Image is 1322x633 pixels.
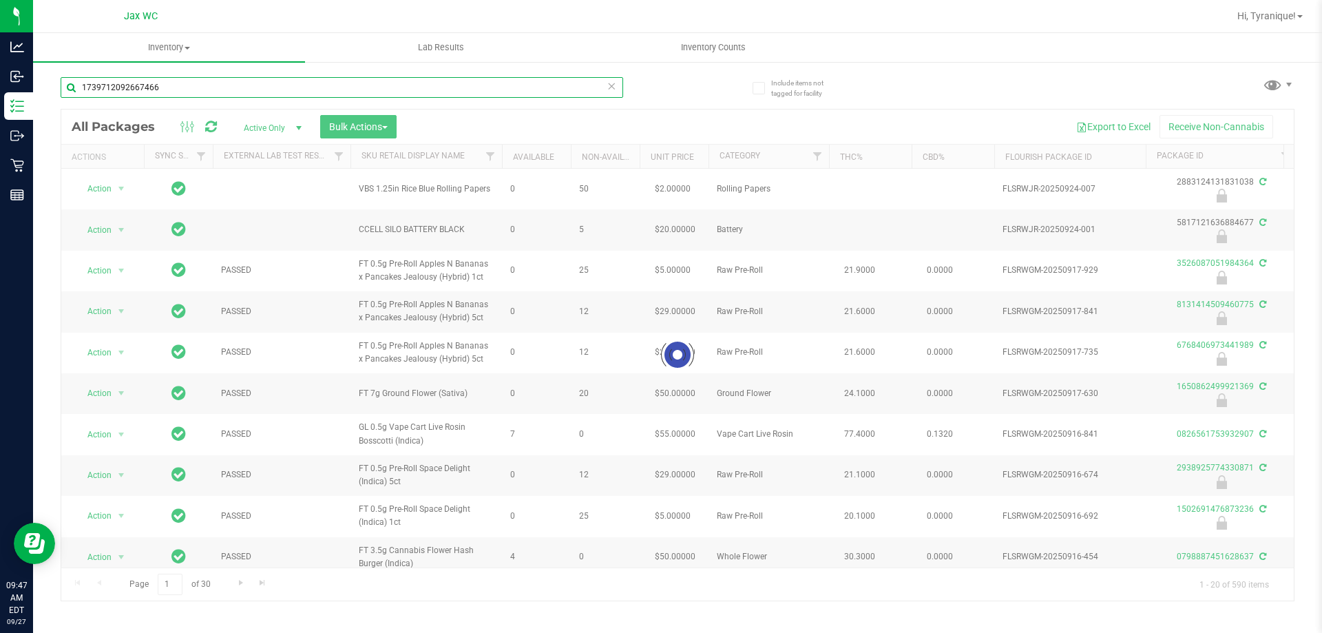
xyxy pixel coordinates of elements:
[607,77,616,95] span: Clear
[399,41,483,54] span: Lab Results
[662,41,764,54] span: Inventory Counts
[10,188,24,202] inline-svg: Reports
[1237,10,1296,21] span: Hi, Tyranique!
[771,78,840,98] span: Include items not tagged for facility
[61,77,623,98] input: Search Package ID, Item Name, SKU, Lot or Part Number...
[10,158,24,172] inline-svg: Retail
[577,33,849,62] a: Inventory Counts
[10,40,24,54] inline-svg: Analytics
[6,616,27,627] p: 09/27
[33,41,305,54] span: Inventory
[305,33,577,62] a: Lab Results
[33,33,305,62] a: Inventory
[6,579,27,616] p: 09:47 AM EDT
[124,10,158,22] span: Jax WC
[10,70,24,83] inline-svg: Inbound
[10,129,24,143] inline-svg: Outbound
[14,523,55,564] iframe: Resource center
[10,99,24,113] inline-svg: Inventory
